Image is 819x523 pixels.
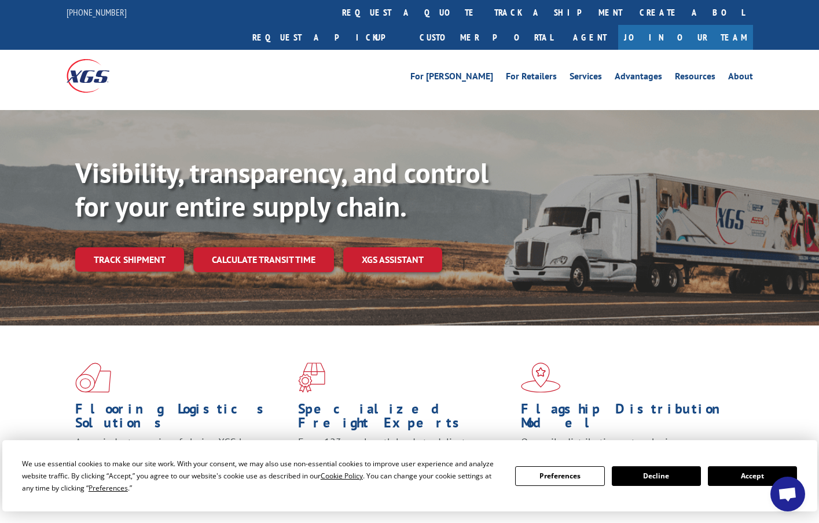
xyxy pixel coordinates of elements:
[521,363,561,393] img: xgs-icon-flagship-distribution-model-red
[506,72,557,85] a: For Retailers
[615,72,662,85] a: Advantages
[570,72,602,85] a: Services
[2,440,817,511] div: Cookie Consent Prompt
[298,402,512,436] h1: Specialized Freight Experts
[193,247,334,272] a: Calculate transit time
[515,466,604,486] button: Preferences
[675,72,715,85] a: Resources
[75,402,289,436] h1: Flooring Logistics Solutions
[618,25,753,50] a: Join Our Team
[75,247,184,272] a: Track shipment
[561,25,618,50] a: Agent
[521,436,734,463] span: Our agile distribution network gives you nationwide inventory management on demand.
[75,155,489,224] b: Visibility, transparency, and control for your entire supply chain.
[708,466,797,486] button: Accept
[89,483,128,493] span: Preferences
[728,72,753,85] a: About
[411,25,561,50] a: Customer Portal
[410,72,493,85] a: For [PERSON_NAME]
[770,477,805,511] div: Open chat
[75,436,284,477] span: As an industry carrier of choice, XGS has brought innovation and dedication to flooring logistics...
[298,436,512,487] p: From 123 overlength loads to delicate cargo, our experienced staff knows the best way to move you...
[343,247,442,272] a: XGS ASSISTANT
[75,363,111,393] img: xgs-icon-total-supply-chain-intelligence-red
[244,25,411,50] a: Request a pickup
[321,471,363,481] span: Cookie Policy
[298,363,325,393] img: xgs-icon-focused-on-flooring-red
[22,458,501,494] div: We use essential cookies to make our site work. With your consent, we may also use non-essential ...
[521,402,735,436] h1: Flagship Distribution Model
[612,466,701,486] button: Decline
[67,6,127,18] a: [PHONE_NUMBER]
